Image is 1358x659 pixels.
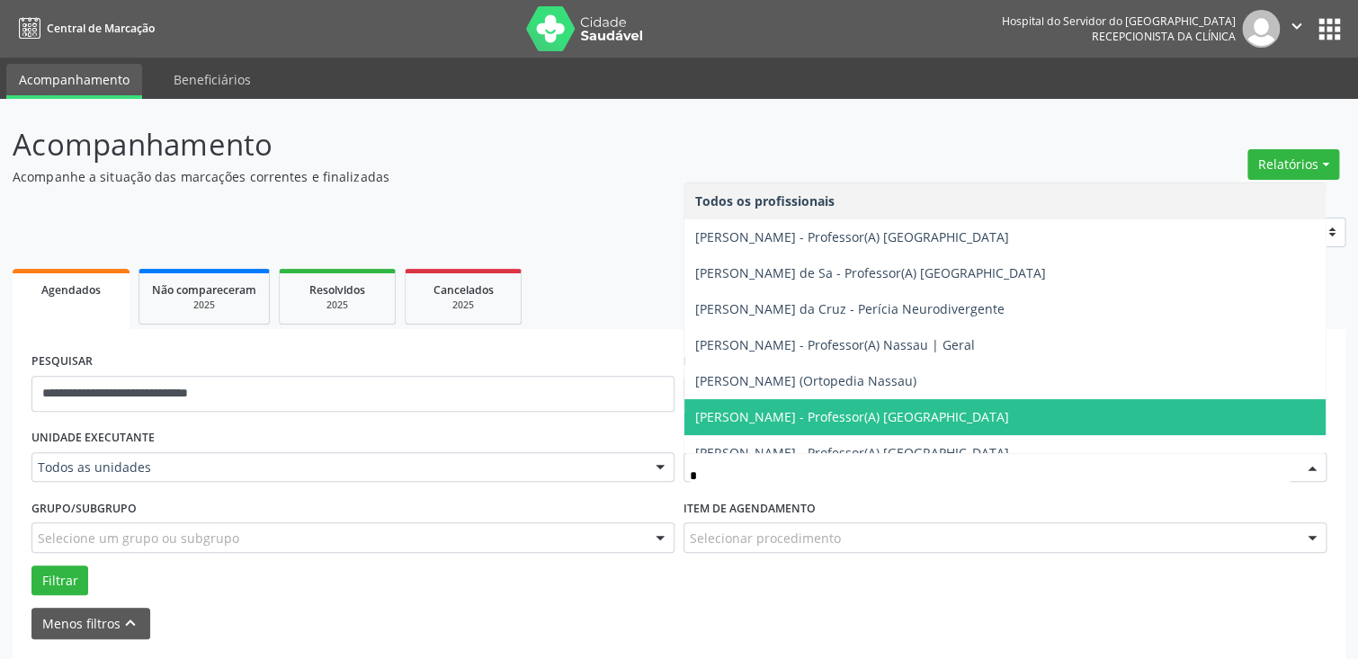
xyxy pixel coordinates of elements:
span: [PERSON_NAME] - Professor(A) [GEOGRAPHIC_DATA] [695,444,1009,461]
div: 2025 [292,298,382,312]
span: Cancelados [433,282,494,298]
i:  [1287,16,1307,36]
img: img [1242,10,1280,48]
span: [PERSON_NAME] - Professor(A) [GEOGRAPHIC_DATA] [695,408,1009,425]
p: Acompanhamento [13,122,945,167]
span: Todos os profissionais [695,192,835,209]
label: UNIDADE EXECUTANTE [31,424,155,452]
label: PESQUISAR [31,348,93,376]
span: Agendados [41,282,101,298]
span: Central de Marcação [47,21,155,36]
button:  [1280,10,1314,48]
a: Beneficiários [161,64,264,95]
span: Recepcionista da clínica [1092,29,1236,44]
p: Acompanhe a situação das marcações correntes e finalizadas [13,167,945,186]
div: Hospital do Servidor do [GEOGRAPHIC_DATA] [1002,13,1236,29]
div: 2025 [418,298,508,312]
span: Não compareceram [152,282,256,298]
span: Selecione um grupo ou subgrupo [38,529,239,548]
label: Grupo/Subgrupo [31,494,137,522]
button: Relatórios [1247,149,1339,180]
span: [PERSON_NAME] de Sa - Professor(A) [GEOGRAPHIC_DATA] [695,264,1046,281]
a: Central de Marcação [13,13,155,43]
i: keyboard_arrow_up [121,613,140,633]
span: [PERSON_NAME] - Professor(A) [GEOGRAPHIC_DATA] [695,228,1009,245]
span: Resolvidos [309,282,365,298]
button: Filtrar [31,565,88,596]
button: Menos filtroskeyboard_arrow_up [31,608,150,639]
div: 2025 [152,298,256,312]
span: Selecionar procedimento [690,529,841,548]
span: Todos as unidades [38,459,638,476]
span: [PERSON_NAME] da Cruz - Perícia Neurodivergente [695,300,1005,317]
span: [PERSON_NAME] - Professor(A) Nassau | Geral [695,336,975,353]
span: [PERSON_NAME] (Ortopedia Nassau) [695,372,916,389]
button: apps [1314,13,1345,45]
a: Acompanhamento [6,64,142,99]
label: Item de agendamento [683,494,816,522]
